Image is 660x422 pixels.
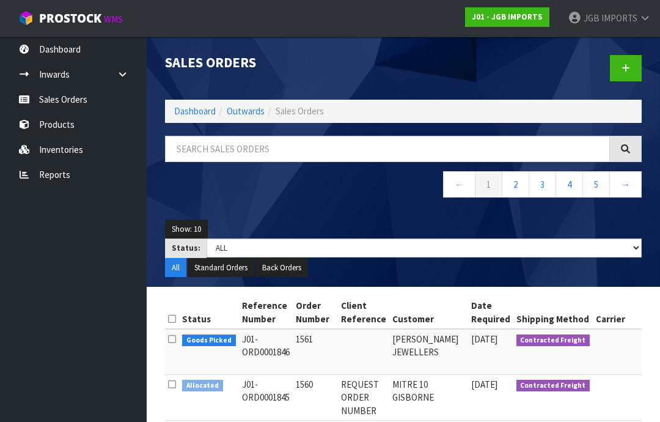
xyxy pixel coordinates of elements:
th: Order Number [293,296,338,329]
nav: Page navigation [165,171,642,201]
span: JGB [584,12,599,24]
span: Allocated [182,380,223,392]
th: Client Reference [338,296,389,329]
span: ProStock [39,10,101,26]
th: Date Required [468,296,513,329]
strong: J01 - JGB IMPORTS [472,12,543,22]
input: Search sales orders [165,136,610,162]
a: Outwards [227,105,265,117]
span: Sales Orders [276,105,324,117]
button: Standard Orders [188,258,254,278]
span: [DATE] [471,379,497,390]
span: Goods Picked [182,335,236,347]
th: Status [179,296,239,329]
th: Reference Number [239,296,293,329]
a: → [609,171,642,198]
td: J01-ORD0001846 [239,329,293,375]
small: WMS [104,13,123,25]
td: REQUEST ORDER NUMBER [338,375,389,421]
a: ← [443,171,475,198]
th: Shipping Method [513,296,593,329]
td: 1560 [293,375,338,421]
span: Contracted Freight [516,380,590,392]
img: cube-alt.png [18,10,34,26]
td: J01-ORD0001845 [239,375,293,421]
span: Contracted Freight [516,335,590,347]
a: 1 [475,171,502,198]
h1: Sales Orders [165,55,394,70]
a: 2 [502,171,529,198]
td: MITRE 10 GISBORNE [389,375,468,421]
a: Dashboard [174,105,216,117]
button: All [165,258,186,278]
span: [DATE] [471,333,497,345]
button: Show: 10 [165,220,208,239]
span: IMPORTS [601,12,637,24]
a: 3 [529,171,556,198]
td: 1561 [293,329,338,375]
a: 5 [582,171,610,198]
td: [PERSON_NAME] JEWELLERS [389,329,468,375]
strong: Status: [172,243,200,253]
a: 4 [555,171,583,198]
button: Back Orders [255,258,308,278]
th: Customer [389,296,468,329]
